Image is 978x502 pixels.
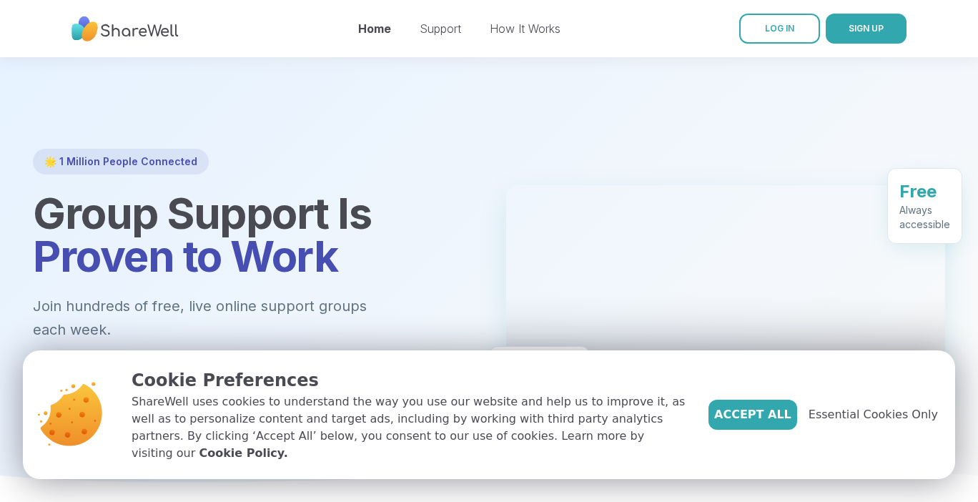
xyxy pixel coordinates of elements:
[33,295,445,341] p: Join hundreds of free, live online support groups each week.
[899,202,950,231] div: Always accessible
[849,23,884,34] span: SIGN UP
[809,406,938,423] span: Essential Cookies Only
[199,445,287,462] a: Cookie Policy.
[358,21,391,36] a: Home
[708,400,797,430] button: Accept All
[71,9,179,49] img: ShareWell Nav Logo
[899,179,950,202] div: Free
[33,230,337,282] span: Proven to Work
[739,14,820,44] a: LOG IN
[132,393,686,462] p: ShareWell uses cookies to understand the way you use our website and help us to improve it, as we...
[132,368,686,393] p: Cookie Preferences
[490,21,560,36] a: How It Works
[765,23,794,34] span: LOG IN
[33,149,209,174] div: 🌟 1 Million People Connected
[420,21,461,36] a: Support
[826,14,907,44] button: SIGN UP
[714,406,791,423] span: Accept All
[33,192,472,277] h1: Group Support Is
